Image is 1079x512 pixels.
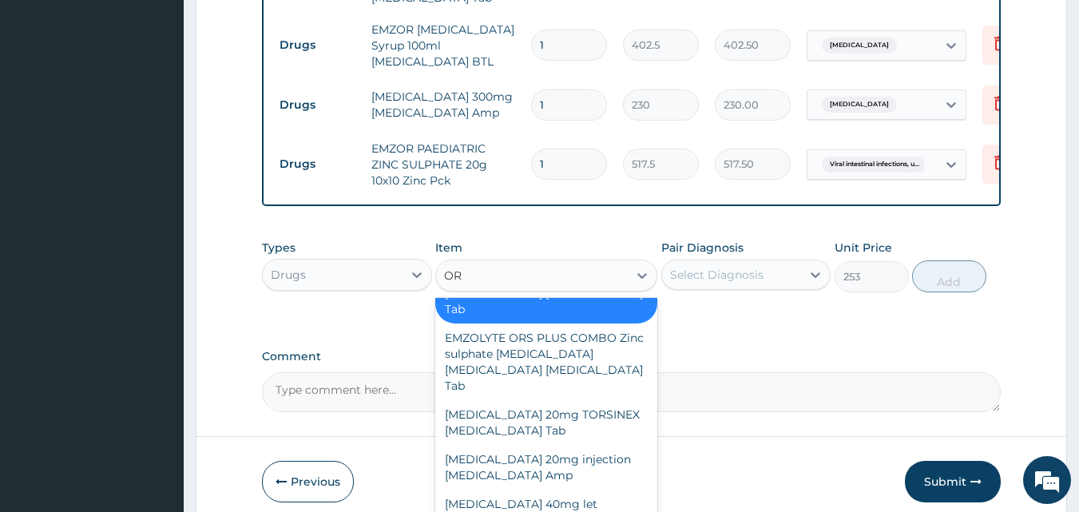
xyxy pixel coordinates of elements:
div: EMZOLYTE ORS PLUS COMBO Zinc sulphate [MEDICAL_DATA] [MEDICAL_DATA] [MEDICAL_DATA] Tab [435,323,657,400]
div: Minimize live chat window [262,8,300,46]
label: Pair Diagnosis [661,240,744,256]
span: [MEDICAL_DATA] [822,97,897,113]
td: Drugs [272,30,363,60]
span: We're online! [93,154,220,316]
button: Add [912,260,986,292]
label: Unit Price [835,240,892,256]
div: Drugs [271,267,306,283]
td: EMZOR [MEDICAL_DATA] Syrup 100ml [MEDICAL_DATA] BTL [363,14,523,77]
button: Previous [262,461,354,502]
td: [MEDICAL_DATA] 300mg [MEDICAL_DATA] Amp [363,81,523,129]
button: Submit [905,461,1001,502]
span: [MEDICAL_DATA] [822,38,897,54]
img: d_794563401_company_1708531726252_794563401 [30,80,65,120]
label: Item [435,240,462,256]
td: EMZOR PAEDIATRIC ZINC SULPHATE 20g 10x10 Zinc Pck [363,133,523,196]
td: Drugs [272,149,363,179]
textarea: Type your message and hit 'Enter' [8,342,304,398]
div: Select Diagnosis [670,267,764,283]
div: [MEDICAL_DATA] 20mg TORSINEX [MEDICAL_DATA] Tab [435,400,657,445]
span: Viral intestinal infections, u... [822,157,927,173]
div: Chat with us now [83,89,268,110]
label: Types [262,241,296,255]
td: Drugs [272,90,363,120]
div: [MEDICAL_DATA] 20mg injection [MEDICAL_DATA] Amp [435,445,657,490]
label: Comment [262,350,1002,363]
